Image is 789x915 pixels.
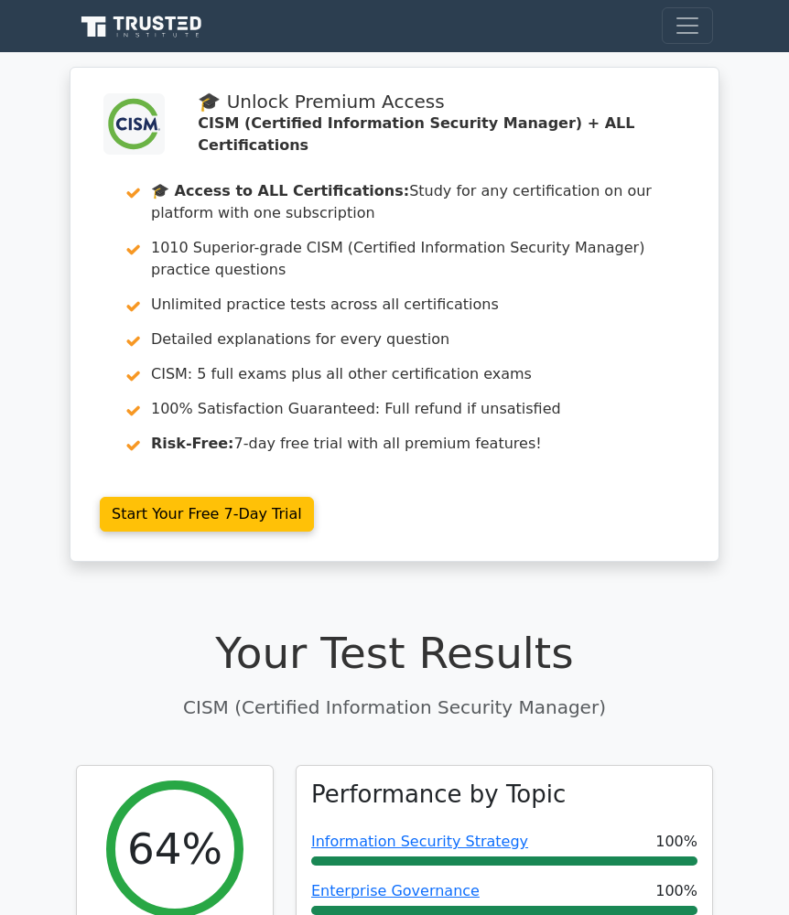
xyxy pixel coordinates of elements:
h2: 64% [127,823,222,875]
h3: Performance by Topic [311,780,566,809]
button: Toggle navigation [662,7,713,44]
a: Information Security Strategy [311,833,528,850]
a: Enterprise Governance [311,882,480,899]
p: CISM (Certified Information Security Manager) [76,694,713,721]
a: Start Your Free 7-Day Trial [100,497,314,532]
span: 100% [655,880,697,902]
h1: Your Test Results [76,628,713,679]
span: 100% [655,831,697,853]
